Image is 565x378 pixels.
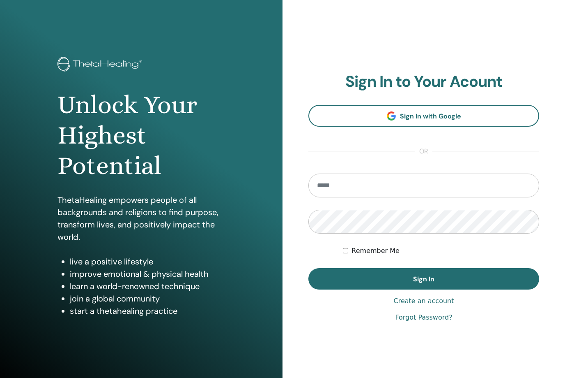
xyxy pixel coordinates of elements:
p: ThetaHealing empowers people of all backgrounds and religions to find purpose, transform lives, a... [57,194,225,243]
li: join a global community [70,292,225,305]
li: start a thetahealing practice [70,305,225,317]
span: Sign In [413,275,434,283]
div: Keep me authenticated indefinitely or until I manually logout [343,246,539,256]
li: improve emotional & physical health [70,268,225,280]
li: learn a world-renowned technique [70,280,225,292]
label: Remember Me [351,246,400,256]
a: Sign In with Google [308,105,539,127]
a: Create an account [393,296,454,306]
span: or [415,146,432,156]
a: Forgot Password? [395,313,452,322]
button: Sign In [308,268,539,290]
h1: Unlock Your Highest Potential [57,90,225,181]
span: Sign In with Google [400,112,461,121]
h2: Sign In to Your Acount [308,72,539,91]
li: live a positive lifestyle [70,255,225,268]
